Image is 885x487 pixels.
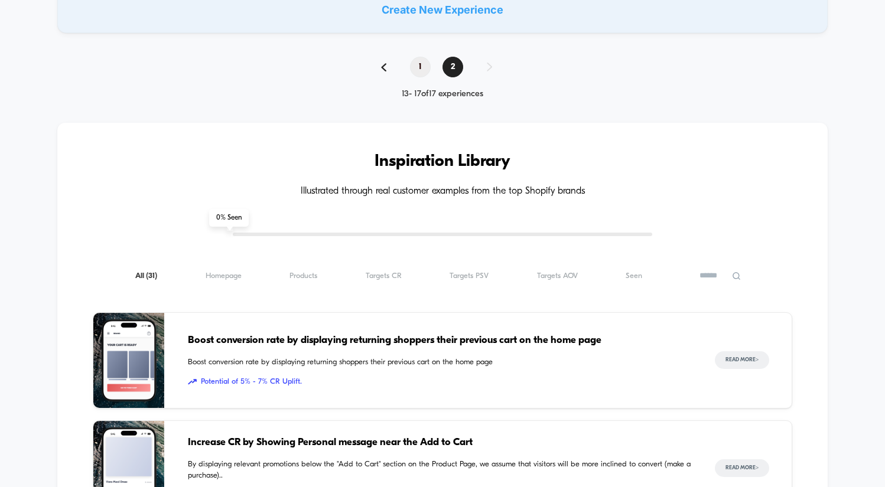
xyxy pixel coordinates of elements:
h3: Inspiration Library [93,152,792,171]
span: 2 [442,57,463,77]
span: Homepage [206,272,242,280]
span: Boost conversion rate by displaying returning shoppers their previous cart on the home page [188,357,691,368]
span: Targets CR [366,272,402,280]
button: Read More> [715,351,769,369]
span: 1 [410,57,431,77]
span: Seen [626,272,642,280]
span: Targets PSV [450,272,489,280]
span: Potential of 5% - 7% CR Uplift. [188,376,691,388]
span: Targets AOV [537,272,578,280]
button: Read More> [715,459,769,477]
span: Products [289,272,317,280]
img: pagination back [381,63,386,71]
img: Boost conversion rate by displaying returning shoppers their previous cart on the home page [93,313,164,408]
div: 13 - 17 of 17 experiences [369,89,516,99]
span: Boost conversion rate by displaying returning shoppers their previous cart on the home page [188,333,691,348]
h4: Illustrated through real customer examples from the top Shopify brands [93,186,792,197]
span: All [135,272,157,280]
span: By displaying relevant promotions below the "Add to Cart" section on the Product Page, we assume ... [188,459,691,482]
span: Increase CR by Showing Personal message near the Add to Cart [188,435,691,450]
span: ( 31 ) [146,272,157,280]
span: 0 % Seen [209,209,249,227]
